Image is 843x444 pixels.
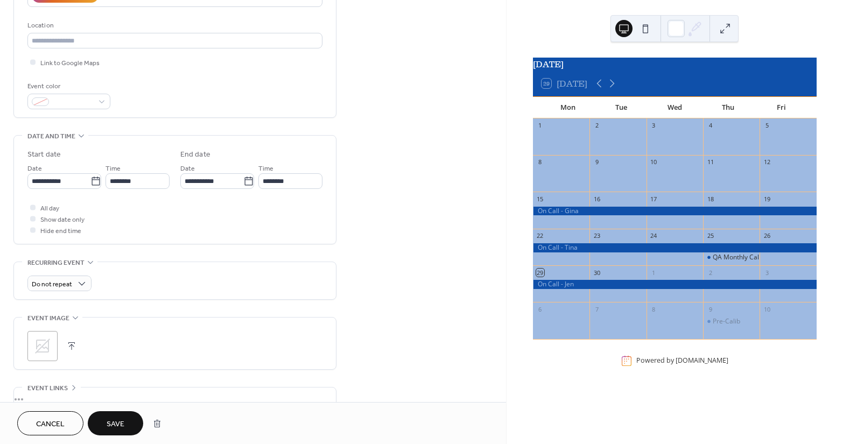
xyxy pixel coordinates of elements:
[595,97,648,118] div: Tue
[676,356,728,365] a: [DOMAIN_NAME]
[706,195,714,203] div: 18
[593,195,601,203] div: 16
[763,195,771,203] div: 19
[14,387,336,410] div: •••
[27,313,69,324] span: Event image
[706,269,714,277] div: 2
[706,122,714,130] div: 4
[107,419,124,430] span: Save
[706,305,714,313] div: 9
[650,305,658,313] div: 8
[536,269,544,277] div: 29
[27,163,42,174] span: Date
[27,20,320,31] div: Location
[536,195,544,203] div: 15
[593,305,601,313] div: 7
[703,317,760,326] div: Pre-Calib
[650,158,658,166] div: 10
[713,253,782,262] div: QA Monthly Calibration
[40,214,85,225] span: Show date only
[713,317,740,326] div: Pre-Calib
[763,305,771,313] div: 10
[706,158,714,166] div: 11
[701,97,755,118] div: Thu
[533,207,817,216] div: On Call - Gina
[763,158,771,166] div: 12
[40,225,81,237] span: Hide end time
[533,280,817,289] div: On Call - Jen
[40,203,59,214] span: All day
[27,149,61,160] div: Start date
[755,97,808,118] div: Fri
[533,243,817,252] div: On Call - Tina
[650,122,658,130] div: 3
[763,122,771,130] div: 5
[32,278,72,291] span: Do not repeat
[593,158,601,166] div: 9
[703,253,760,262] div: QA Monthly Calibration
[650,269,658,277] div: 1
[180,149,210,160] div: End date
[27,383,68,394] span: Event links
[27,81,108,92] div: Event color
[17,411,83,435] button: Cancel
[258,163,273,174] span: Time
[650,195,658,203] div: 17
[536,122,544,130] div: 1
[180,163,195,174] span: Date
[536,305,544,313] div: 6
[40,58,100,69] span: Link to Google Maps
[763,232,771,240] div: 26
[536,158,544,166] div: 8
[650,232,658,240] div: 24
[636,356,728,365] div: Powered by
[542,97,595,118] div: Mon
[648,97,701,118] div: Wed
[106,163,121,174] span: Time
[88,411,143,435] button: Save
[36,419,65,430] span: Cancel
[593,269,601,277] div: 30
[593,122,601,130] div: 2
[536,232,544,240] div: 22
[763,269,771,277] div: 3
[27,131,75,142] span: Date and time
[533,58,817,71] div: [DATE]
[27,257,85,269] span: Recurring event
[27,331,58,361] div: ;
[593,232,601,240] div: 23
[706,232,714,240] div: 25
